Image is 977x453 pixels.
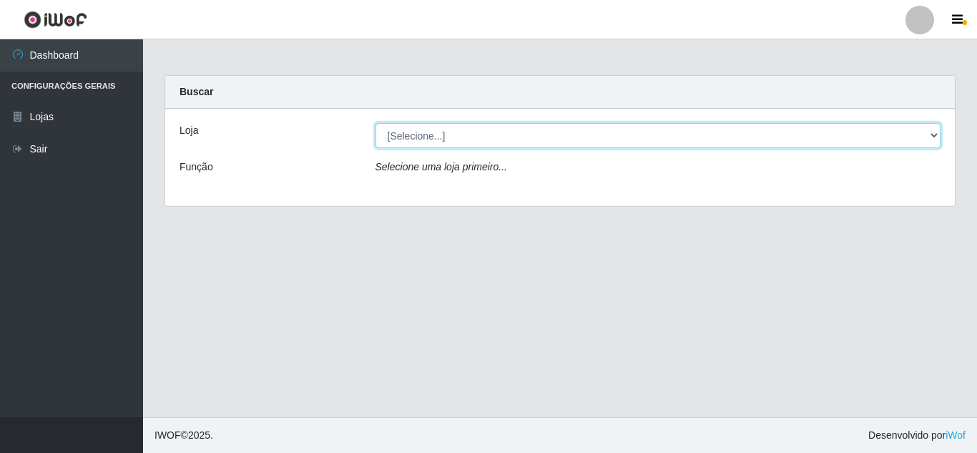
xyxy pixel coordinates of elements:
[180,123,198,138] label: Loja
[154,429,181,441] span: IWOF
[868,428,966,443] span: Desenvolvido por
[946,429,966,441] a: iWof
[24,11,87,29] img: CoreUI Logo
[375,161,507,172] i: Selecione uma loja primeiro...
[180,86,213,97] strong: Buscar
[180,160,213,175] label: Função
[154,428,213,443] span: © 2025 .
